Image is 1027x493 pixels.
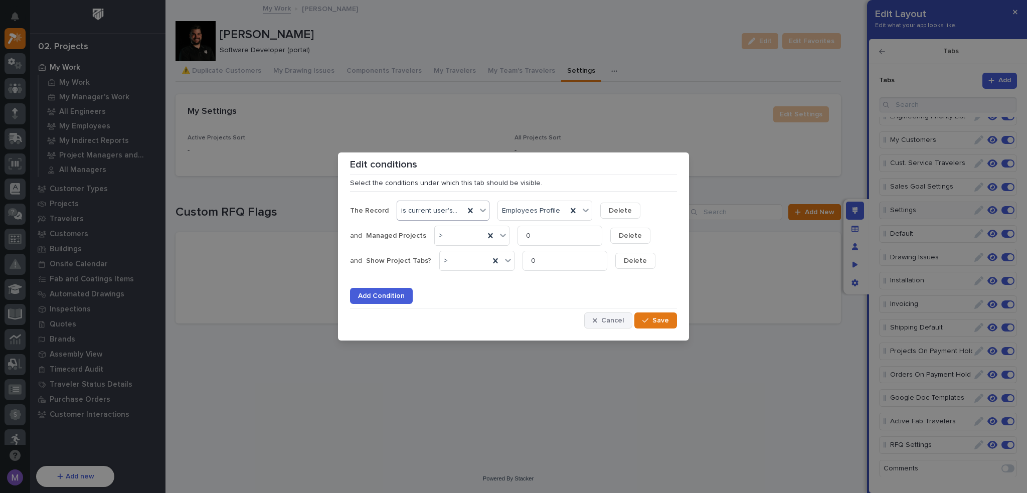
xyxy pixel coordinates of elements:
[609,206,632,215] span: Delete
[350,232,366,240] p: and
[584,312,632,328] button: Cancel
[100,264,121,272] span: Pylon
[615,253,655,269] button: Delete
[366,257,431,265] p: Show Project Tabs?
[624,256,647,265] span: Delete
[10,10,30,30] img: Stacker
[439,232,443,240] span: >
[170,158,183,170] button: Start new chat
[83,215,87,223] span: •
[10,232,26,248] img: Matthew Hall
[358,291,405,300] span: Add Condition
[59,122,132,140] a: 🔗Onboarding Call
[20,126,55,136] span: Help Docs
[350,288,413,304] button: Add Condition
[502,207,560,215] span: Employees Profile
[350,207,389,215] p: The Record
[34,155,164,165] div: Start new chat
[10,205,26,221] img: Brittany
[34,165,140,173] div: We're offline, we will be back soon!
[350,158,417,171] p: Edit conditions
[10,127,18,135] div: 📖
[63,127,71,135] div: 🔗
[20,215,28,223] img: 1736555164131-43832dd5-751b-4058-ba23-39d91318e5a0
[601,316,624,325] span: Cancel
[10,190,67,198] div: Past conversations
[31,215,81,223] span: [PERSON_NAME]
[610,228,650,244] button: Delete
[619,231,642,240] span: Delete
[652,316,669,325] span: Save
[10,56,183,72] p: How can we help?
[10,155,28,173] img: 1736555164131-43832dd5-751b-4058-ba23-39d91318e5a0
[71,264,121,272] a: Powered byPylon
[444,257,448,265] span: >
[350,257,366,265] p: and
[83,242,87,250] span: •
[89,215,109,223] span: [DATE]
[10,40,183,56] p: Welcome 👋
[89,242,109,250] span: [DATE]
[350,179,677,188] p: Select the conditions under which this tab should be visible.
[634,312,677,328] button: Save
[155,188,183,200] button: See all
[401,207,457,215] span: is current user's...
[31,242,81,250] span: [PERSON_NAME]
[366,232,426,240] p: Managed Projects
[600,203,640,219] button: Delete
[6,122,59,140] a: 📖Help Docs
[73,126,128,136] span: Onboarding Call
